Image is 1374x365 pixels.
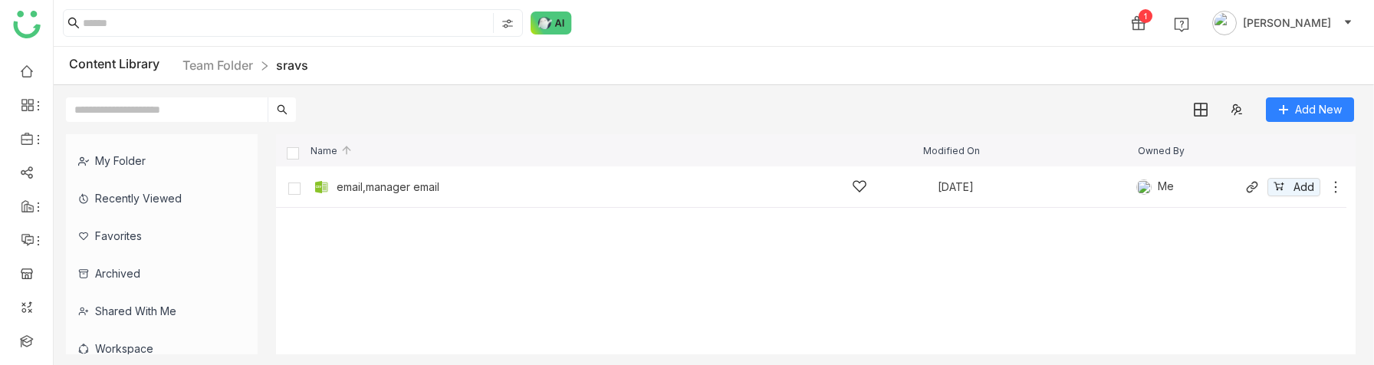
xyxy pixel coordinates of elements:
span: Add New [1295,101,1342,118]
div: Archived [66,255,246,292]
img: grid.svg [1194,103,1208,117]
img: csv.svg [314,179,329,195]
a: email,manager email [337,181,439,193]
span: Add [1293,179,1314,196]
div: My Folder [66,142,246,179]
img: ask-buddy-normal.svg [531,12,572,35]
div: Me [1136,179,1174,195]
div: [DATE] [938,182,1137,192]
button: Add New [1266,97,1354,122]
span: [PERSON_NAME] [1243,15,1331,31]
span: Modified On [923,146,980,156]
a: Team Folder [182,58,253,73]
div: Recently Viewed [66,179,246,217]
img: 684a9b3fde261c4b36a3d19f [1136,179,1152,195]
span: Owned By [1138,146,1185,156]
span: Name [311,146,353,156]
img: help.svg [1174,17,1189,32]
button: Add [1267,178,1320,196]
div: Shared with me [66,292,246,330]
div: Favorites [66,217,246,255]
img: arrow-up.svg [340,144,353,156]
a: sravs [276,58,308,73]
button: [PERSON_NAME] [1209,11,1356,35]
img: logo [13,11,41,38]
img: avatar [1212,11,1237,35]
img: search-type.svg [501,18,514,30]
div: Content Library [69,56,308,75]
div: 1 [1139,9,1152,23]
